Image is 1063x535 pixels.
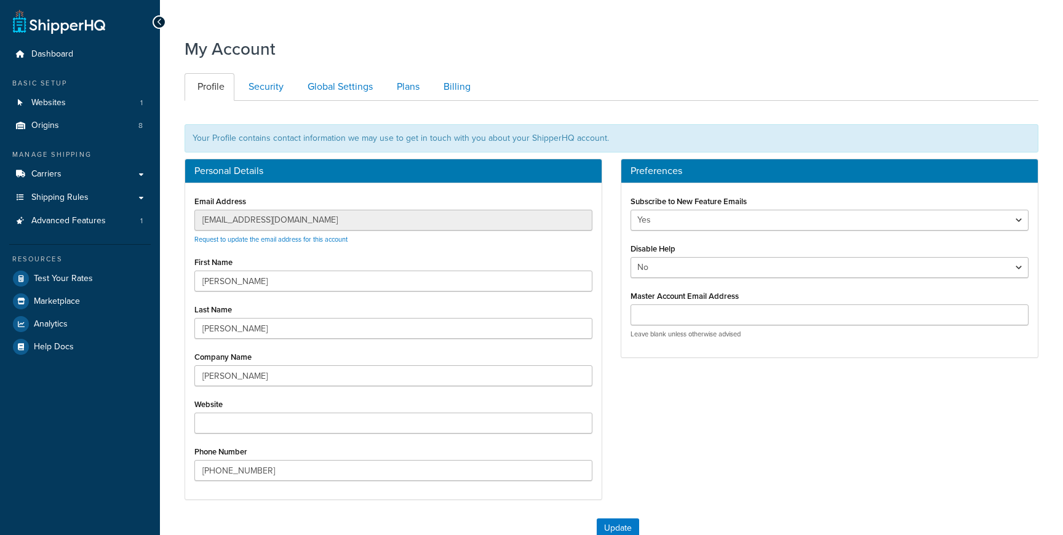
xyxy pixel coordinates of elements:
[9,336,151,358] a: Help Docs
[31,169,62,180] span: Carriers
[631,165,1029,176] h3: Preferences
[31,121,59,131] span: Origins
[31,192,89,203] span: Shipping Rules
[631,244,675,253] label: Disable Help
[185,124,1038,153] div: Your Profile contains contact information we may use to get in touch with you about your ShipperH...
[9,210,151,232] a: Advanced Features 1
[194,305,232,314] label: Last Name
[31,216,106,226] span: Advanced Features
[9,78,151,89] div: Basic Setup
[34,274,93,284] span: Test Your Rates
[9,290,151,312] a: Marketplace
[9,43,151,66] a: Dashboard
[9,92,151,114] li: Websites
[34,342,74,352] span: Help Docs
[236,73,293,101] a: Security
[194,258,233,267] label: First Name
[13,9,105,34] a: ShipperHQ Home
[34,319,68,330] span: Analytics
[295,73,383,101] a: Global Settings
[194,352,252,362] label: Company Name
[9,163,151,186] a: Carriers
[185,73,234,101] a: Profile
[9,149,151,160] div: Manage Shipping
[140,98,143,108] span: 1
[140,216,143,226] span: 1
[194,234,348,244] a: Request to update the email address for this account
[185,37,276,61] h1: My Account
[31,98,66,108] span: Websites
[194,447,247,456] label: Phone Number
[431,73,480,101] a: Billing
[9,114,151,137] a: Origins 8
[9,114,151,137] li: Origins
[138,121,143,131] span: 8
[194,197,246,206] label: Email Address
[34,296,80,307] span: Marketplace
[9,267,151,290] a: Test Your Rates
[9,92,151,114] a: Websites 1
[9,186,151,209] a: Shipping Rules
[9,210,151,232] li: Advanced Features
[194,165,592,176] h3: Personal Details
[631,330,1029,339] p: Leave blank unless otherwise advised
[631,197,747,206] label: Subscribe to New Feature Emails
[631,291,739,301] label: Master Account Email Address
[31,49,73,60] span: Dashboard
[384,73,429,101] a: Plans
[9,313,151,335] a: Analytics
[9,254,151,264] div: Resources
[194,400,223,409] label: Website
